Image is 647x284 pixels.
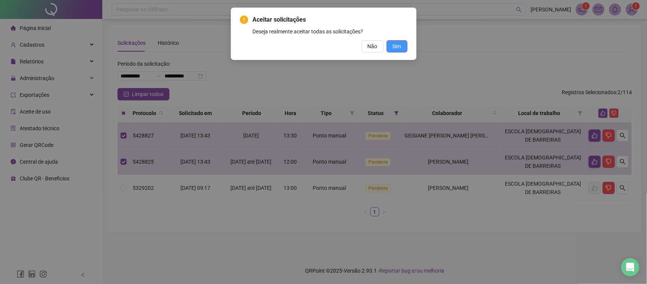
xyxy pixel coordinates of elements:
span: Aceitar solicitações [253,15,407,24]
div: Open Intercom Messenger [621,258,639,276]
span: Sim [393,42,401,50]
button: Não [362,40,384,52]
span: Não [368,42,378,50]
div: Deseja realmente aceitar todas as solicitações? [253,27,407,36]
span: exclamation-circle [240,16,248,24]
button: Sim [387,40,407,52]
